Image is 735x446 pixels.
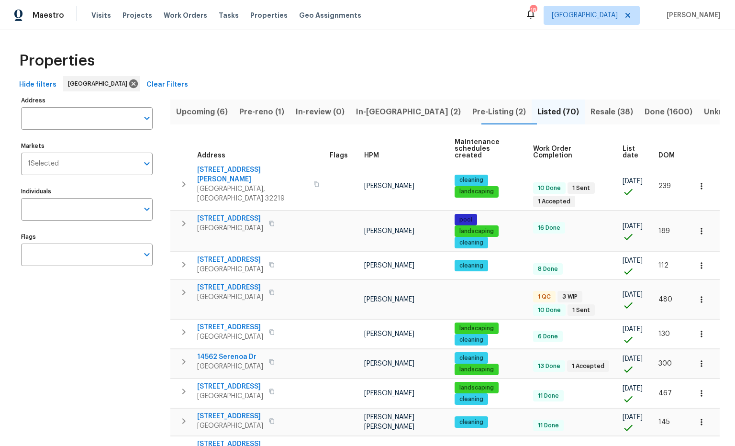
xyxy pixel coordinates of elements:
span: cleaning [456,239,487,247]
span: 16 Done [534,224,564,232]
label: Markets [21,143,153,149]
span: Upcoming (6) [176,105,228,119]
span: 1 Sent [568,184,594,192]
span: [DATE] [623,414,643,421]
button: Open [140,157,154,170]
span: cleaning [456,262,487,270]
span: [GEOGRAPHIC_DATA], [GEOGRAPHIC_DATA] 32219 [197,184,308,203]
span: DOM [658,152,675,159]
span: In-review (0) [296,105,345,119]
span: [GEOGRAPHIC_DATA] [197,292,263,302]
span: landscaping [456,384,498,392]
div: [GEOGRAPHIC_DATA] [63,76,140,91]
span: 11 Done [534,392,563,400]
span: [DATE] [623,291,643,298]
span: [DATE] [623,178,643,185]
span: Maestro [33,11,64,20]
span: [PERSON_NAME] [364,228,414,234]
span: landscaping [456,188,498,196]
span: 467 [658,390,672,397]
span: [PERSON_NAME] [364,331,414,337]
span: 480 [658,296,672,303]
span: 1 Accepted [568,362,608,370]
span: Resale (38) [590,105,633,119]
span: Maintenance schedules created [455,139,517,159]
span: 189 [658,228,670,234]
span: 14562 Serenoa Dr [197,352,263,362]
span: 1 Accepted [534,198,574,206]
span: [STREET_ADDRESS] [197,214,263,223]
span: [GEOGRAPHIC_DATA] [68,79,131,89]
span: [GEOGRAPHIC_DATA] [197,332,263,342]
button: Open [140,202,154,216]
span: [PERSON_NAME] [364,296,414,303]
span: [GEOGRAPHIC_DATA] [197,391,263,401]
span: 130 [658,331,670,337]
span: 112 [658,262,668,269]
span: [GEOGRAPHIC_DATA] [197,265,263,274]
span: [STREET_ADDRESS] [197,255,263,265]
label: Address [21,98,153,103]
span: Properties [250,11,288,20]
span: landscaping [456,366,498,374]
span: Properties [19,56,95,66]
button: Open [140,111,154,125]
span: Flags [330,152,348,159]
span: Work Orders [164,11,207,20]
span: 6 Done [534,333,562,341]
span: [DATE] [623,385,643,392]
span: Pre-reno (1) [239,105,284,119]
span: [DATE] [623,356,643,362]
label: Individuals [21,189,153,194]
span: Hide filters [19,79,56,91]
span: [PERSON_NAME] [663,11,721,20]
span: [GEOGRAPHIC_DATA] [197,223,263,233]
span: 1 Selected [28,160,59,168]
span: [PERSON_NAME] [364,183,414,190]
span: [PERSON_NAME] [364,360,414,367]
label: Flags [21,234,153,240]
span: [STREET_ADDRESS] [197,382,263,391]
button: Clear Filters [143,76,192,94]
div: 18 [530,6,536,15]
span: 3 WIP [558,293,581,301]
span: Work Order Completion [533,145,606,159]
span: Clear Filters [146,79,188,91]
span: [STREET_ADDRESS] [197,283,263,292]
span: 1 QC [534,293,555,301]
span: 10 Done [534,184,565,192]
span: 1 Sent [568,306,594,314]
span: [DATE] [623,257,643,264]
span: Tasks [219,12,239,19]
span: [PERSON_NAME] [364,390,414,397]
span: cleaning [456,354,487,362]
span: Listed (70) [537,105,579,119]
span: cleaning [456,395,487,403]
span: Pre-Listing (2) [472,105,526,119]
span: Address [197,152,225,159]
span: 10 Done [534,306,565,314]
span: Geo Assignments [299,11,361,20]
span: [PERSON_NAME] [PERSON_NAME] [364,414,414,430]
span: 8 Done [534,265,562,273]
span: [STREET_ADDRESS] [197,323,263,332]
span: In-[GEOGRAPHIC_DATA] (2) [356,105,461,119]
span: Visits [91,11,111,20]
span: cleaning [456,336,487,344]
button: Hide filters [15,76,60,94]
span: [PERSON_NAME] [364,262,414,269]
span: landscaping [456,324,498,333]
span: [GEOGRAPHIC_DATA] [197,421,263,431]
span: 11 Done [534,422,563,430]
span: [GEOGRAPHIC_DATA] [197,362,263,371]
span: [DATE] [623,326,643,333]
span: [DATE] [623,223,643,230]
span: pool [456,216,476,224]
span: 13 Done [534,362,564,370]
span: 145 [658,419,670,425]
span: 300 [658,360,672,367]
span: HPM [364,152,379,159]
button: Open [140,248,154,261]
span: landscaping [456,227,498,235]
span: Done (1600) [645,105,692,119]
